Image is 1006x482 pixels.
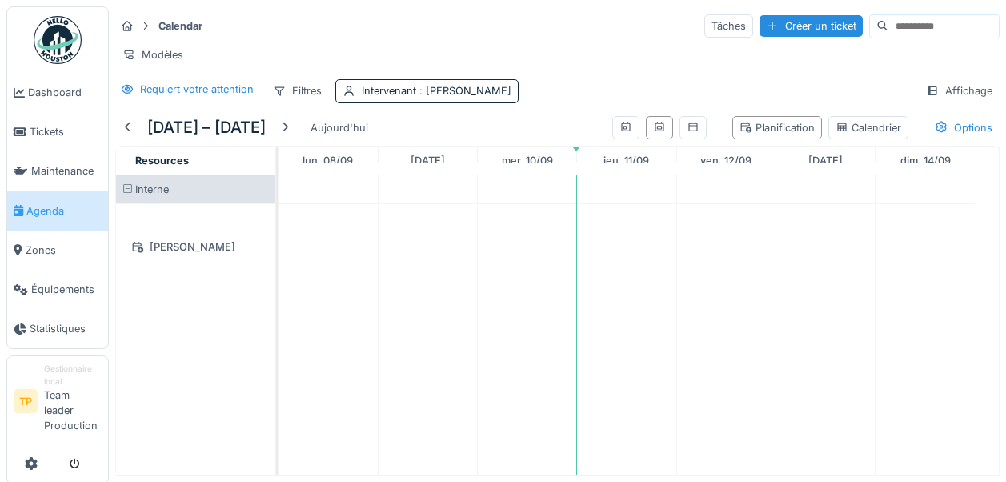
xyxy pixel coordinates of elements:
a: 13 septembre 2025 [804,150,847,171]
span: : [PERSON_NAME] [416,85,511,97]
div: Aujourd'hui [304,117,375,139]
span: Équipements [31,282,102,297]
a: TP Gestionnaire localTeam leader Production [14,363,102,444]
div: Options [928,116,1000,139]
span: Agenda [26,203,102,219]
span: Zones [26,243,102,258]
div: [PERSON_NAME] [126,237,266,257]
div: Calendrier [836,120,901,135]
a: 10 septembre 2025 [498,150,557,171]
a: 8 septembre 2025 [299,150,357,171]
span: Resources [135,155,189,167]
div: Tâches [704,14,753,38]
div: Planification [739,120,815,135]
span: Dashboard [28,85,102,100]
span: Interne [135,183,169,195]
a: 14 septembre 2025 [896,150,955,171]
div: Intervenant [362,83,511,98]
span: Maintenance [31,163,102,179]
div: Affichage [919,79,1000,102]
li: Team leader Production [44,363,102,440]
li: TP [14,389,38,413]
a: Équipements [7,270,108,309]
strong: Calendar [152,18,209,34]
a: Zones [7,231,108,270]
div: Créer un ticket [760,15,863,37]
a: Tickets [7,112,108,151]
div: Gestionnaire local [44,363,102,388]
a: Statistiques [7,309,108,348]
div: Modèles [115,43,190,66]
a: Maintenance [7,151,108,191]
span: Tickets [30,124,102,139]
img: Badge_color-CXgf-gQk.svg [34,16,82,64]
span: Statistiques [30,321,102,336]
div: Filtres [266,79,329,102]
h5: [DATE] – [DATE] [147,118,266,137]
a: Agenda [7,191,108,231]
a: 12 septembre 2025 [696,150,756,171]
div: Requiert votre attention [140,82,254,97]
a: 9 septembre 2025 [407,150,449,171]
a: Dashboard [7,73,108,112]
a: 11 septembre 2025 [599,150,653,171]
